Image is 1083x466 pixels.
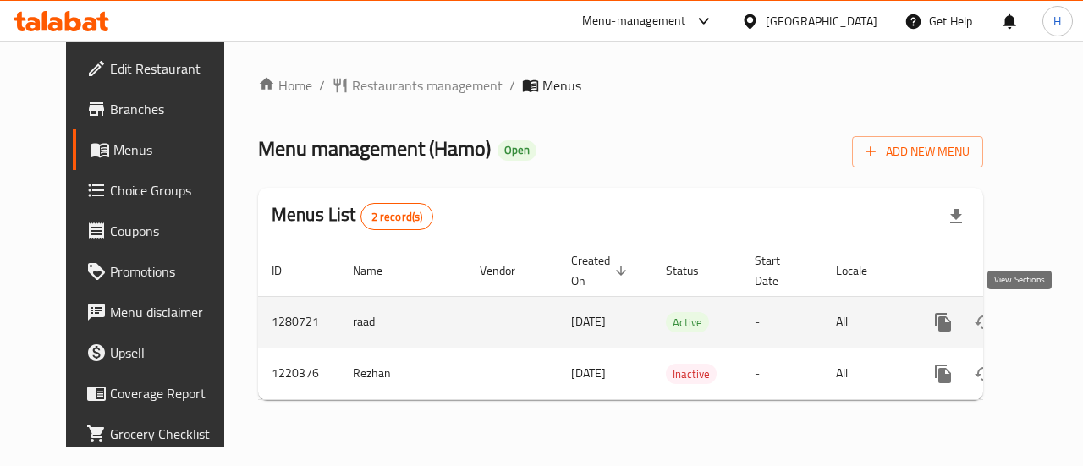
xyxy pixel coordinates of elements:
td: Rezhan [339,348,466,399]
span: Name [353,260,404,281]
span: Add New Menu [866,141,970,162]
button: Change Status [964,354,1004,394]
span: Open [498,143,536,157]
td: All [822,296,910,348]
a: Coverage Report [73,373,247,414]
span: Start Date [755,250,802,291]
span: Edit Restaurant [110,58,234,79]
span: Menu management ( Hamo ) [258,129,491,167]
span: Promotions [110,261,234,282]
span: Choice Groups [110,180,234,200]
span: Inactive [666,365,717,384]
span: Branches [110,99,234,119]
div: Total records count [360,203,434,230]
a: Branches [73,89,247,129]
button: Add New Menu [852,136,983,167]
span: H [1053,12,1061,30]
td: - [741,296,822,348]
span: [DATE] [571,310,606,332]
div: Active [666,312,709,332]
span: Coupons [110,221,234,241]
a: Menu disclaimer [73,292,247,332]
a: Grocery Checklist [73,414,247,454]
h2: Menus List [272,202,433,230]
span: Vendor [480,260,537,281]
span: Coverage Report [110,383,234,403]
span: Menu disclaimer [110,302,234,322]
span: Grocery Checklist [110,424,234,444]
span: Upsell [110,343,234,363]
td: 1220376 [258,348,339,399]
td: All [822,348,910,399]
div: [GEOGRAPHIC_DATA] [766,12,877,30]
div: Export file [936,196,976,237]
a: Home [258,75,312,96]
span: Locale [836,260,889,281]
span: Menus [113,140,234,160]
a: Choice Groups [73,170,247,211]
button: Change Status [964,302,1004,343]
button: more [923,302,964,343]
a: Promotions [73,251,247,292]
a: Edit Restaurant [73,48,247,89]
td: 1280721 [258,296,339,348]
div: Menu-management [582,11,686,31]
td: - [741,348,822,399]
span: Created On [571,250,632,291]
span: [DATE] [571,362,606,384]
div: Open [498,140,536,161]
span: 2 record(s) [361,209,433,225]
span: Menus [542,75,581,96]
span: Restaurants management [352,75,503,96]
a: Coupons [73,211,247,251]
span: Active [666,313,709,332]
a: Restaurants management [332,75,503,96]
button: more [923,354,964,394]
a: Menus [73,129,247,170]
li: / [319,75,325,96]
nav: breadcrumb [258,75,983,96]
span: ID [272,260,304,281]
a: Upsell [73,332,247,373]
td: raad [339,296,466,348]
span: Status [666,260,721,281]
li: / [509,75,515,96]
div: Inactive [666,364,717,384]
